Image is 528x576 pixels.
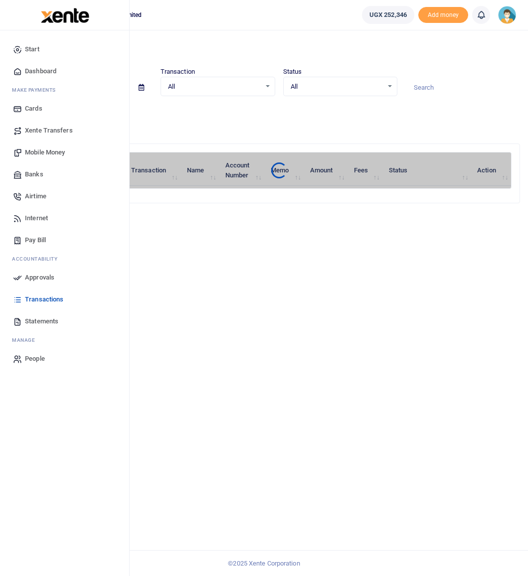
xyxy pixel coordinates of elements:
[161,67,195,77] label: Transaction
[498,6,516,24] img: profile-user
[8,120,121,142] a: Xente Transfers
[8,332,121,348] li: M
[291,82,383,92] span: All
[8,163,121,185] a: Banks
[38,43,520,54] h4: Transactions
[8,82,121,98] li: M
[8,251,121,267] li: Ac
[25,294,63,304] span: Transactions
[40,11,89,18] a: logo-small logo-large logo-large
[25,273,54,283] span: Approvals
[8,229,121,251] a: Pay Bill
[19,255,57,263] span: countability
[8,310,121,332] a: Statements
[25,66,56,76] span: Dashboard
[41,8,89,23] img: logo-large
[8,60,121,82] a: Dashboard
[283,67,302,77] label: Status
[25,316,58,326] span: Statements
[369,10,407,20] span: UGX 252,346
[8,288,121,310] a: Transactions
[25,213,48,223] span: Internet
[498,6,520,24] a: profile-user
[168,82,261,92] span: All
[25,235,46,245] span: Pay Bill
[25,191,46,201] span: Airtime
[8,207,121,229] a: Internet
[8,267,121,288] a: Approvals
[418,10,468,18] a: Add money
[8,185,121,207] a: Airtime
[25,147,65,157] span: Mobile Money
[17,86,56,94] span: ake Payments
[418,7,468,23] span: Add money
[405,79,520,96] input: Search
[8,38,121,60] a: Start
[25,104,42,114] span: Cards
[25,169,43,179] span: Banks
[8,348,121,370] a: People
[362,6,414,24] a: UGX 252,346
[418,7,468,23] li: Toup your wallet
[38,108,520,119] p: Download
[8,98,121,120] a: Cards
[17,336,35,344] span: anage
[358,6,418,24] li: Wallet ballance
[8,142,121,163] a: Mobile Money
[25,126,73,136] span: Xente Transfers
[25,354,45,364] span: People
[25,44,39,54] span: Start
